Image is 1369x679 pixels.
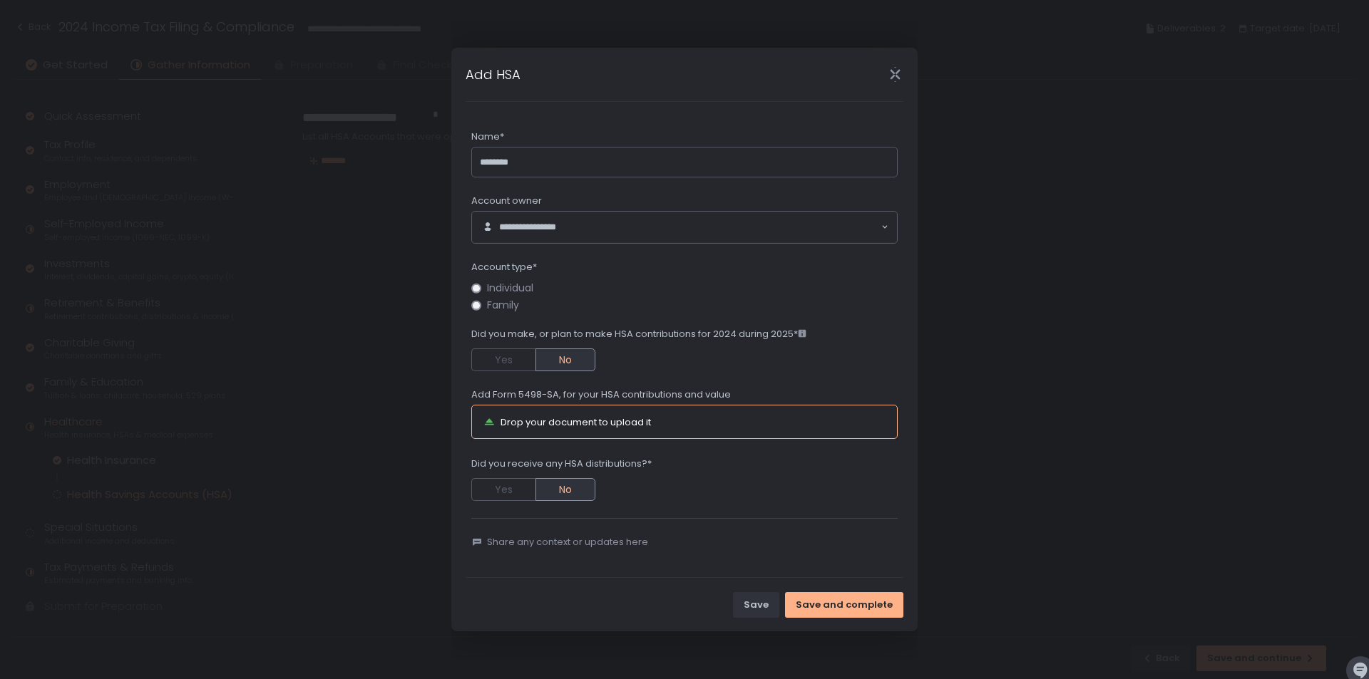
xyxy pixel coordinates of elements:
[466,65,521,84] h1: Add HSA
[472,212,897,243] div: Search for option
[785,592,903,618] button: Save and complete
[471,348,535,371] button: Yes
[535,478,595,501] button: No
[535,348,595,371] button: No
[471,300,481,310] input: Family
[471,388,731,401] span: Add Form 5498-SA, for your HSA contributions and value
[471,261,537,274] span: Account type*
[487,536,648,549] span: Share any context or updates here
[471,478,535,501] button: Yes
[471,284,481,294] input: Individual
[471,328,806,341] span: Did you make, or plan to make HSA contributions for 2024 during 2025*
[744,598,769,611] div: Save
[487,300,519,311] span: Family
[872,66,918,83] div: Close
[471,457,652,470] span: Did you receive any HSA distributions?*
[733,592,779,618] button: Save
[471,130,504,143] span: Name*
[471,195,542,207] span: Account owner
[796,598,893,611] div: Save and complete
[573,220,880,234] input: Search for option
[487,283,533,294] span: Individual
